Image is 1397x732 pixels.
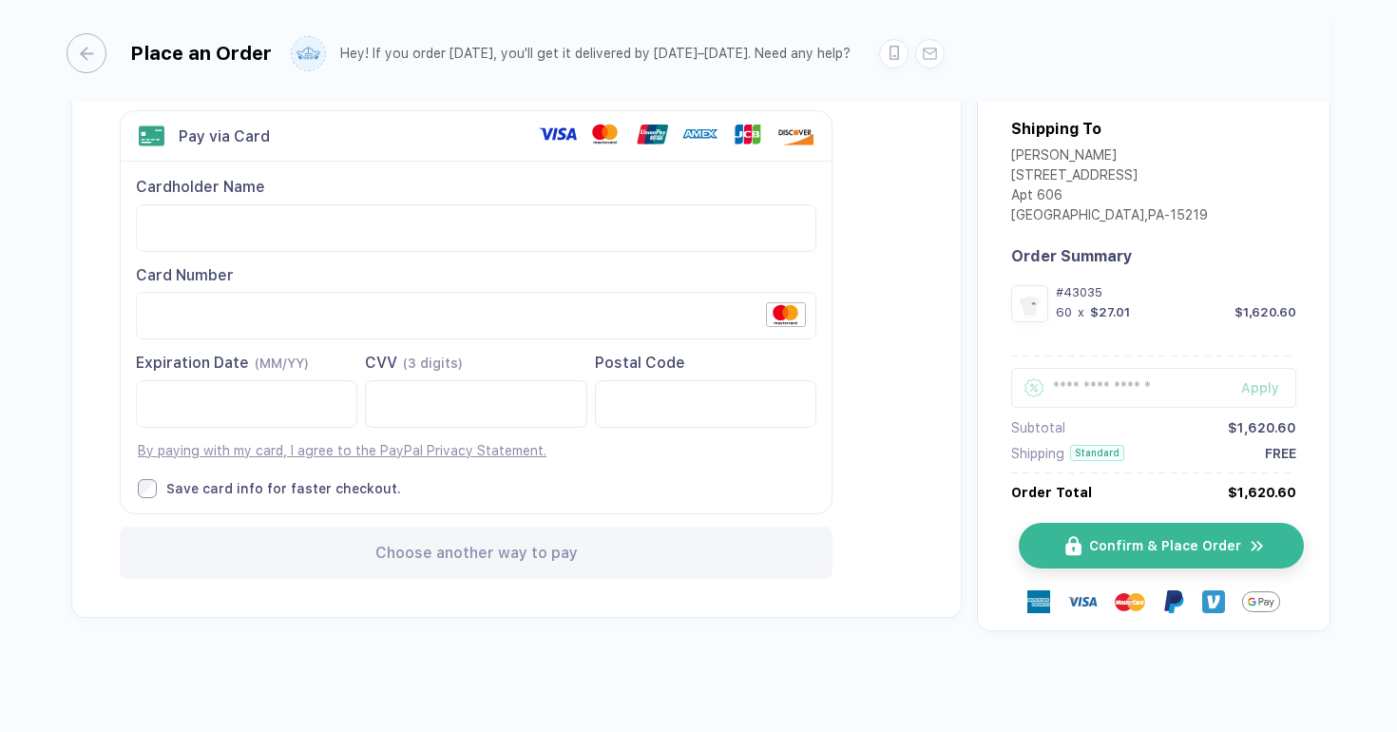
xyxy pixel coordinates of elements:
[611,381,800,427] iframe: Secure Credit Card Frame - Postal Code
[1011,120,1101,138] div: Shipping To
[365,353,586,374] div: CVV
[1228,421,1296,436] div: $1,620.60
[1016,290,1043,318] img: 1753971631526kvyhl_nt_front.png
[1011,147,1208,167] div: [PERSON_NAME]
[1067,588,1098,618] img: visa
[138,443,546,458] a: By paying with my card, I agree to the PayPal Privacy Statement.
[1011,247,1296,265] div: Order Summary
[1056,285,1296,299] div: #43035
[292,37,325,70] img: user profile
[1056,305,1072,319] div: 60
[152,381,341,427] iframe: Secure Credit Card Frame - Expiration Date
[179,127,270,145] div: Pay via Card
[1027,591,1050,614] img: express
[1090,305,1130,319] div: $27.01
[1265,446,1296,461] div: FREE
[1202,591,1225,614] img: Venmo
[1076,305,1086,319] div: x
[1089,539,1241,554] span: Confirm & Place Order
[381,381,570,427] iframe: Secure Credit Card Frame - CVV
[1011,207,1208,227] div: [GEOGRAPHIC_DATA] , PA - 15219
[1011,421,1065,436] div: Subtotal
[1019,524,1304,569] button: iconConfirm & Place Ordericon
[1234,305,1296,319] div: $1,620.60
[1065,536,1081,556] img: icon
[1011,187,1208,207] div: Apt 606
[130,42,272,65] div: Place an Order
[403,356,463,371] span: (3 digits)
[136,353,357,374] div: Expiration Date
[1228,486,1296,501] div: $1,620.60
[138,479,157,498] input: Save card info for faster checkout.
[1242,584,1280,622] img: GPay
[152,293,800,338] iframe: Secure Credit Card Frame - Credit Card Number
[166,480,401,497] div: Save card info for faster checkout.
[1249,537,1266,555] img: icon
[1162,591,1185,614] img: Paypal
[1115,588,1145,618] img: master-card
[120,527,832,579] div: Choose another way to pay
[136,177,816,198] div: Cardholder Name
[1011,446,1064,461] div: Shipping
[136,265,816,286] div: Card Number
[595,353,816,374] div: Postal Code
[1011,486,1092,501] div: Order Total
[1241,381,1296,396] div: Apply
[152,205,800,251] iframe: Secure Credit Card Frame - Cardholder Name
[375,544,578,562] span: Choose another way to pay
[1070,446,1124,462] div: Standard
[1011,167,1208,187] div: [STREET_ADDRESS]
[255,356,309,371] span: (MM/YY)
[1217,369,1296,409] button: Apply
[340,46,851,62] div: Hey! If you order [DATE], you'll get it delivered by [DATE]–[DATE]. Need any help?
